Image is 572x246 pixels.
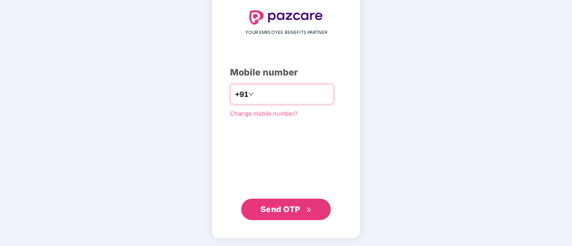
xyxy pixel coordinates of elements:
[260,204,300,214] span: Send OTP
[249,10,323,25] img: logo
[230,110,298,117] a: Change mobile number?
[245,29,327,36] span: YOUR EMPLOYEE BENEFITS PARTNER
[306,207,312,213] span: double-right
[241,199,331,220] button: Send OTPdouble-right
[248,92,254,97] span: down
[230,66,342,79] div: Mobile number
[235,89,248,100] span: +91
